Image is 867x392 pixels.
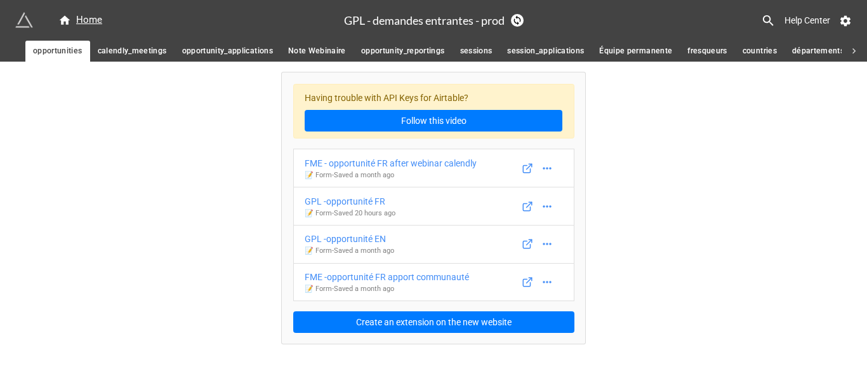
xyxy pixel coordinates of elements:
[460,44,493,58] span: sessions
[824,349,854,379] iframe: Intercom live chat
[305,170,477,180] p: 📝 Form - Saved a month ago
[293,263,574,302] a: FME -opportunité FR apport communauté📝 Form-Saved a month ago
[293,187,574,226] a: GPL -opportunité FR📝 Form-Saved 20 hours ago
[305,284,469,294] p: 📝 Form - Saved a month ago
[792,44,856,58] span: départements FR
[293,149,574,187] a: FME - opportunité FR after webinar calendly📝 Form-Saved a month ago
[293,225,574,264] a: GPL -opportunité EN📝 Form-Saved a month ago
[293,84,574,139] div: Having trouble with API Keys for Airtable?
[51,13,110,28] a: Home
[25,41,842,62] div: scrollable auto tabs example
[687,44,727,58] span: fresqueurs
[305,232,394,246] div: GPL -opportunité EN
[776,9,839,32] a: Help Center
[507,44,584,58] span: session_applications
[98,44,167,58] span: calendly_meetings
[305,194,395,208] div: GPL -opportunité FR
[293,311,574,333] button: Create an extension on the new website
[344,15,505,26] h3: GPL - demandes entrantes - prod
[33,44,83,58] span: opportunities
[58,13,102,28] div: Home
[305,270,469,284] div: FME -opportunité FR apport communauté
[743,44,777,58] span: countries
[305,156,477,170] div: FME - opportunité FR after webinar calendly
[288,44,346,58] span: Note Webinaire
[599,44,672,58] span: Équipe permanente
[305,246,394,256] p: 📝 Form - Saved a month ago
[15,11,33,29] img: miniextensions-icon.73ae0678.png
[182,44,273,58] span: opportunity_applications
[305,208,395,219] p: 📝 Form - Saved 20 hours ago
[361,44,445,58] span: opportunity_reportings
[305,110,562,132] a: Follow this video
